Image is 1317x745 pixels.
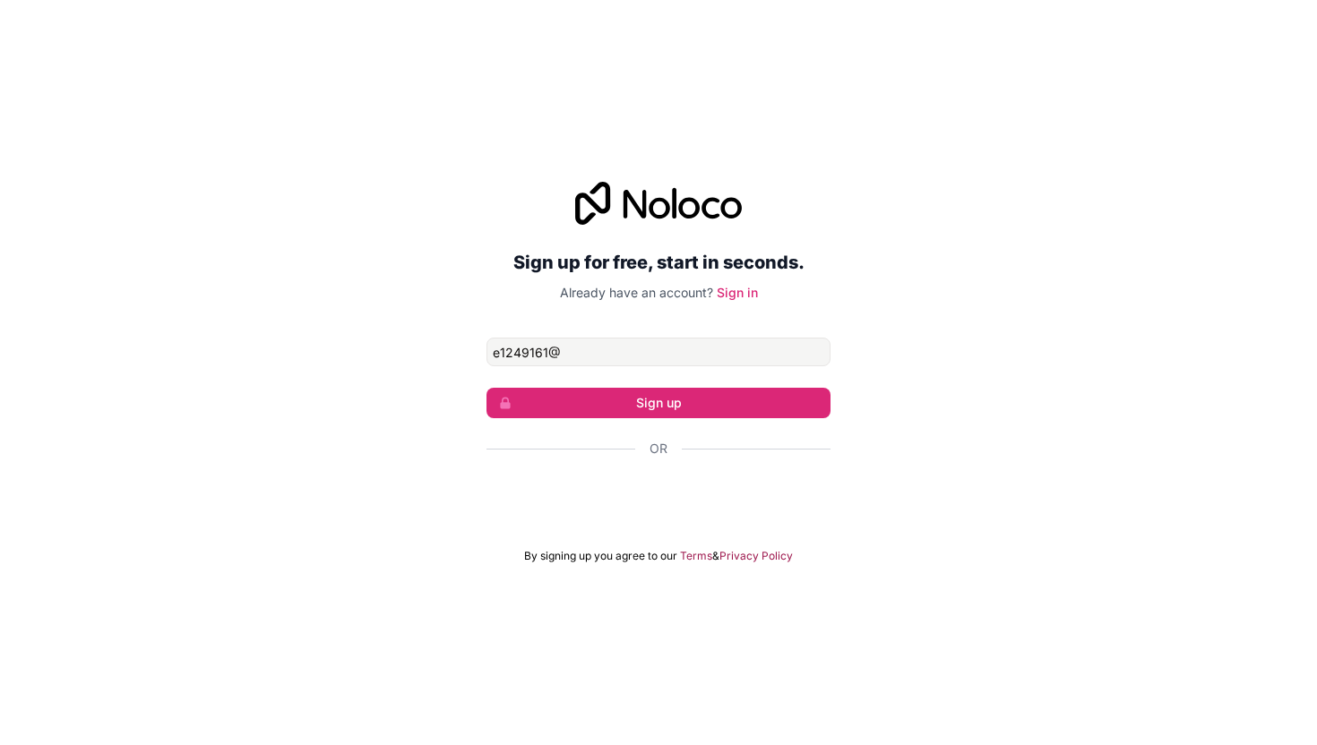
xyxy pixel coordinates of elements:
a: Terms [680,549,712,563]
span: Or [650,440,667,458]
a: Privacy Policy [719,549,793,563]
iframe: Sign in with Google Button [478,477,839,517]
span: By signing up you agree to our [524,549,677,563]
h2: Sign up for free, start in seconds. [486,246,831,278]
a: Sign in [717,285,758,300]
button: Sign up [486,388,831,418]
input: Email address [486,338,831,366]
span: Already have an account? [560,285,713,300]
span: & [712,549,719,563]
